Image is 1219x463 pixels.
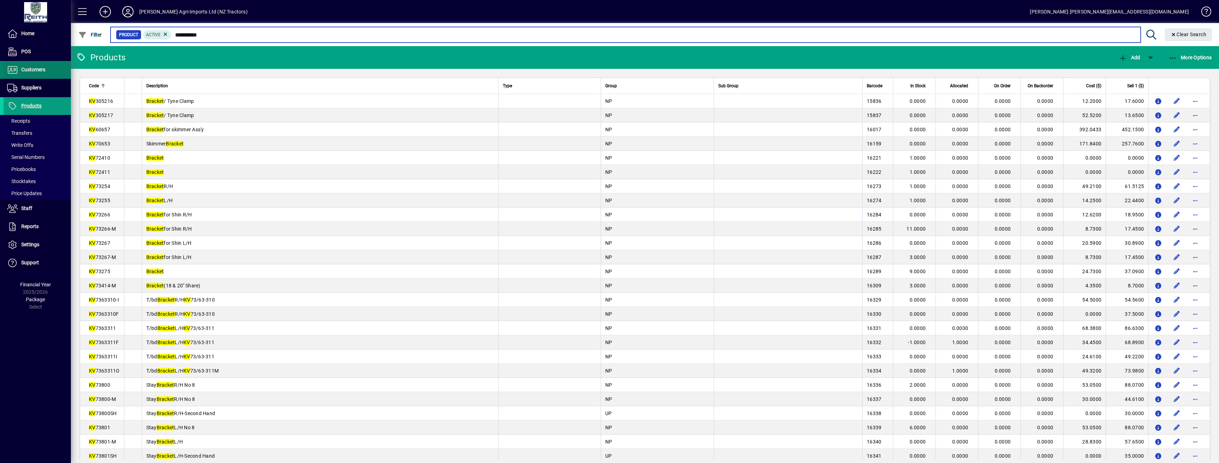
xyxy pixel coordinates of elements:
span: 0.0000 [995,212,1011,217]
span: 16017 [867,127,881,132]
em: Bracket [146,183,164,189]
span: Clear Search [1170,32,1207,37]
button: More options [1190,294,1201,305]
span: 73266-M [89,226,116,232]
a: Pricebooks [4,163,71,175]
td: 37.0900 [1106,264,1148,279]
span: 16286 [867,240,881,246]
button: More options [1190,351,1201,362]
span: More Options [1169,55,1212,60]
span: Pricebooks [7,166,36,172]
button: Edit [1171,280,1183,291]
span: 16274 [867,198,881,203]
span: 305217 [89,112,113,118]
span: NP [605,169,612,175]
td: 8.7300 [1063,222,1106,236]
span: On Backorder [1028,82,1053,90]
td: 12.2000 [1063,94,1106,108]
div: Code [89,82,120,90]
div: Type [503,82,596,90]
span: 0.0000 [952,226,968,232]
span: 0.0000 [1037,127,1054,132]
button: Edit [1171,110,1183,121]
span: 0.0000 [910,98,926,104]
span: 0.0000 [910,127,926,132]
span: Home [21,31,34,36]
em: KV [184,297,191,303]
span: 73414-M [89,283,116,288]
em: Bracket [157,297,175,303]
span: 0.0000 [1037,254,1054,260]
span: 16273 [867,183,881,189]
span: Cost ($) [1086,82,1101,90]
button: Edit [1171,436,1183,447]
button: Edit [1171,408,1183,419]
span: 1.0000 [910,183,926,189]
td: 14.2500 [1063,193,1106,208]
em: Bracket [146,283,164,288]
span: Barcode [867,82,882,90]
span: NP [605,254,612,260]
a: Home [4,25,71,43]
td: 17.4500 [1106,222,1148,236]
span: 0.0000 [995,127,1011,132]
div: Description [146,82,494,90]
span: 0.0000 [952,198,968,203]
span: Group [605,82,617,90]
span: Suppliers [21,85,41,90]
button: More options [1190,365,1201,376]
span: 70653 [89,141,110,147]
a: Knowledge Base [1196,1,1210,24]
button: Add [1117,51,1142,64]
span: 0.0000 [952,127,968,132]
td: 257.7600 [1106,137,1148,151]
td: 17.6000 [1106,94,1148,108]
em: Bracket [146,226,164,232]
button: Edit [1171,209,1183,220]
em: KV [89,98,96,104]
span: 0.0000 [995,198,1011,203]
em: KV [89,297,96,303]
span: 7363310-I [89,297,119,303]
a: Support [4,254,71,272]
a: Suppliers [4,79,71,97]
a: Receipts [4,115,71,127]
span: Products [21,103,41,109]
button: More options [1190,308,1201,320]
td: 8.7000 [1106,279,1148,293]
span: Add [1119,55,1140,60]
span: NP [605,297,612,303]
td: 0.0000 [1106,165,1148,179]
em: Bracket [146,155,164,161]
span: 16287 [867,254,881,260]
span: Price Updates [7,191,42,196]
span: 0.0000 [995,226,1011,232]
span: NP [605,155,612,161]
span: NP [605,112,612,118]
em: KV [89,212,96,217]
span: 16159 [867,141,881,147]
td: 452.1500 [1106,122,1148,137]
span: 15837 [867,112,881,118]
span: Skimmer [146,141,184,147]
button: More options [1190,450,1201,462]
span: 0.0000 [910,112,926,118]
td: 20.5900 [1063,236,1106,250]
span: Sell 1 ($) [1127,82,1144,90]
td: 49.2100 [1063,179,1106,193]
span: 9.0000 [910,269,926,274]
span: 0.0000 [995,283,1011,288]
td: 61.5125 [1106,179,1148,193]
span: 0.0000 [1037,198,1054,203]
span: Staff [21,205,32,211]
button: More options [1190,337,1201,348]
span: 16285 [867,226,881,232]
span: Type [503,82,512,90]
em: Bracket [146,169,164,175]
span: 16309 [867,283,881,288]
div: Products [76,52,125,63]
span: Support [21,260,39,265]
span: 0.0000 [1037,183,1054,189]
button: Edit [1171,181,1183,192]
a: Settings [4,236,71,254]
